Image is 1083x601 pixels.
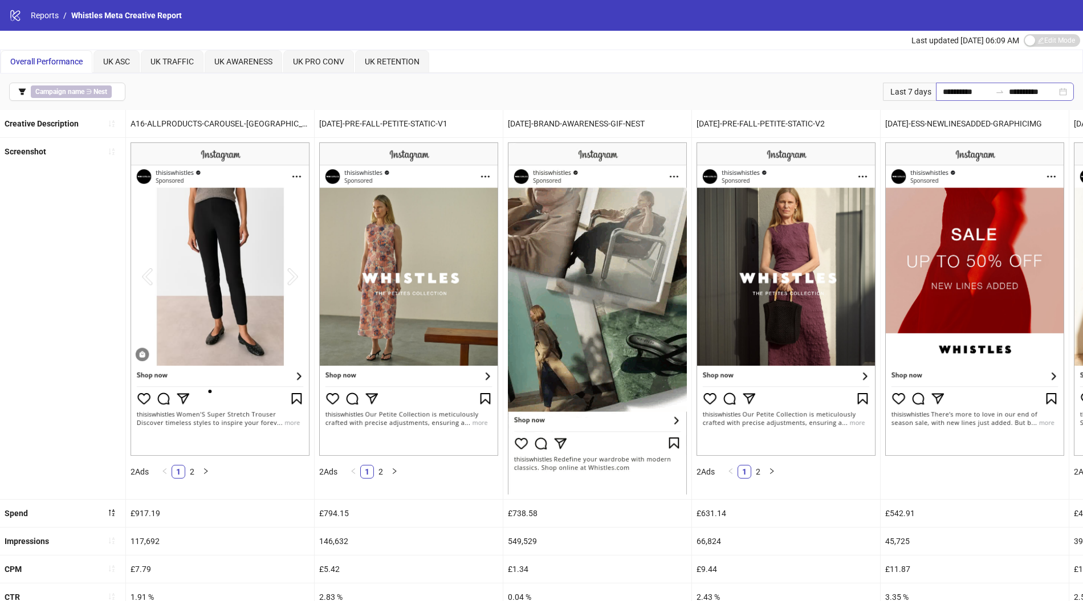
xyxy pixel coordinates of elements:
div: £631.14 [692,500,880,527]
div: £9.44 [692,555,880,583]
span: UK AWARENESS [214,57,272,66]
li: 1 [360,465,374,479]
span: ∋ [31,85,112,98]
a: 2 [186,465,198,478]
span: UK RETENTION [365,57,420,66]
li: 2 [185,465,199,479]
div: [DATE]-PRE-FALL-PETITE-STATIC-V1 [315,110,503,137]
a: 1 [738,465,751,478]
span: 2 Ads [319,467,337,476]
button: right [388,465,401,479]
span: sort-ascending [108,148,116,156]
span: sort-descending [108,509,116,517]
span: filter [18,88,26,96]
span: left [161,468,168,475]
span: right [768,468,775,475]
span: Overall Performance [10,57,83,66]
div: Last 7 days [883,83,936,101]
button: left [347,465,360,479]
div: 45,725 [881,528,1069,555]
div: A16-ALLPRODUCTS-CAROUSEL-[GEOGRAPHIC_DATA] [126,110,314,137]
a: 1 [172,465,185,478]
span: sort-ascending [108,537,116,545]
span: right [202,468,209,475]
img: Screenshot 6748244170131 [131,142,310,456]
li: 2 [751,465,765,479]
span: Last updated [DATE] 06:09 AM [911,36,1019,45]
a: Reports [28,9,61,22]
div: 66,824 [692,528,880,555]
div: £7.79 [126,555,314,583]
div: £738.58 [503,500,691,527]
span: left [350,468,357,475]
div: 549,529 [503,528,691,555]
button: left [724,465,738,479]
div: [DATE]-ESS-NEWLINESADDED-GRAPHICIMG [881,110,1069,137]
a: 1 [361,465,373,478]
div: £5.42 [315,555,503,583]
img: Screenshot 6891909945731 [697,142,876,456]
img: Screenshot 6891909946331 [319,142,498,456]
span: left [727,468,734,475]
div: £917.19 [126,500,314,527]
span: 2 Ads [131,467,149,476]
span: UK TRAFFIC [150,57,194,66]
span: to [995,87,1004,96]
b: CPM [5,565,22,574]
span: UK PRO CONV [293,57,344,66]
span: Whistles Meta Creative Report [71,11,182,20]
button: right [199,465,213,479]
li: 1 [738,465,751,479]
li: 2 [374,465,388,479]
span: sort-ascending [108,592,116,600]
button: left [158,465,172,479]
b: Nest [93,88,107,96]
span: UK ASC [103,57,130,66]
li: Previous Page [347,465,360,479]
a: 2 [752,465,764,478]
button: Campaign name ∋ Nest [9,83,125,101]
li: Next Page [765,465,779,479]
a: 2 [374,465,387,478]
img: Screenshot 6880217814331 [508,142,687,494]
div: £11.87 [881,555,1069,583]
img: Screenshot 6861958194131 [885,142,1064,456]
div: 117,692 [126,528,314,555]
div: £1.34 [503,555,691,583]
b: Screenshot [5,147,46,156]
div: £542.91 [881,500,1069,527]
li: Next Page [388,465,401,479]
span: sort-ascending [108,120,116,128]
b: Spend [5,509,28,518]
li: / [63,9,67,22]
span: swap-right [995,87,1004,96]
b: Campaign name [35,88,84,96]
span: 2 Ads [697,467,715,476]
b: Impressions [5,537,49,546]
div: [DATE]-BRAND-AWARENESS-GIF-NEST [503,110,691,137]
span: sort-ascending [108,565,116,573]
b: Creative Description [5,119,79,128]
div: 146,632 [315,528,503,555]
li: Previous Page [724,465,738,479]
div: £794.15 [315,500,503,527]
li: Next Page [199,465,213,479]
button: right [765,465,779,479]
div: [DATE]-PRE-FALL-PETITE-STATIC-V2 [692,110,880,137]
span: right [391,468,398,475]
li: Previous Page [158,465,172,479]
li: 1 [172,465,185,479]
